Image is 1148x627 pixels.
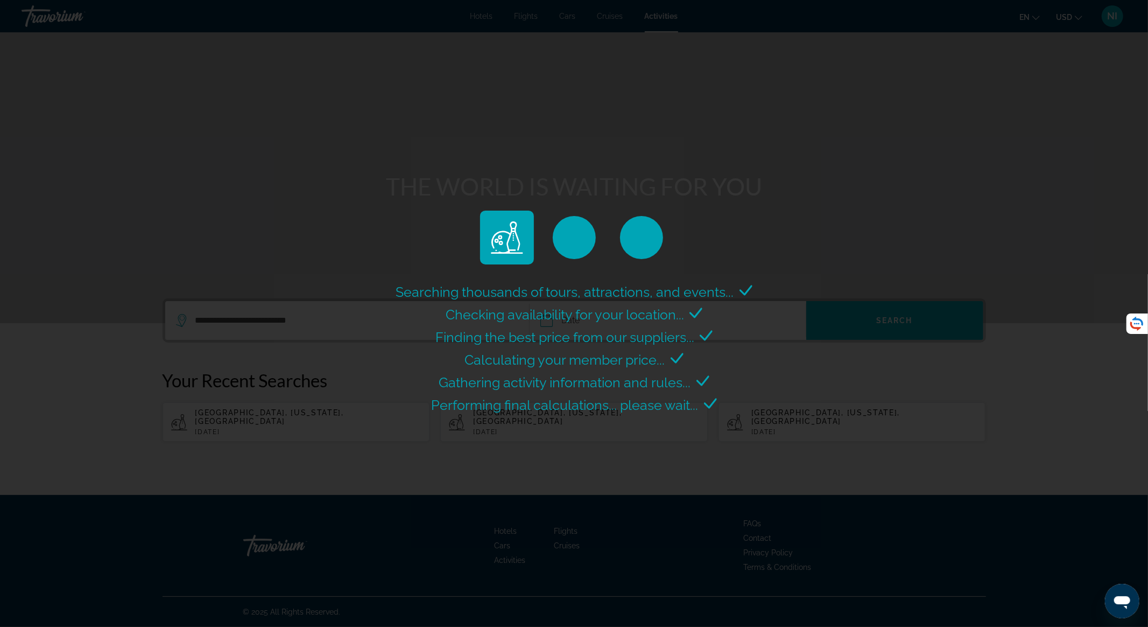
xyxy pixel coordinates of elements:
[465,352,665,368] span: Calculating your member price...
[446,306,684,323] span: Checking availability for your location...
[435,329,694,345] span: Finding the best price from our suppliers...
[1105,584,1139,618] iframe: Кнопка для запуску вікна повідомлень
[432,397,699,413] span: Performing final calculations... please wait...
[439,374,691,391] span: Gathering activity information and rules...
[396,284,734,300] span: Searching thousands of tours, attractions, and events...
